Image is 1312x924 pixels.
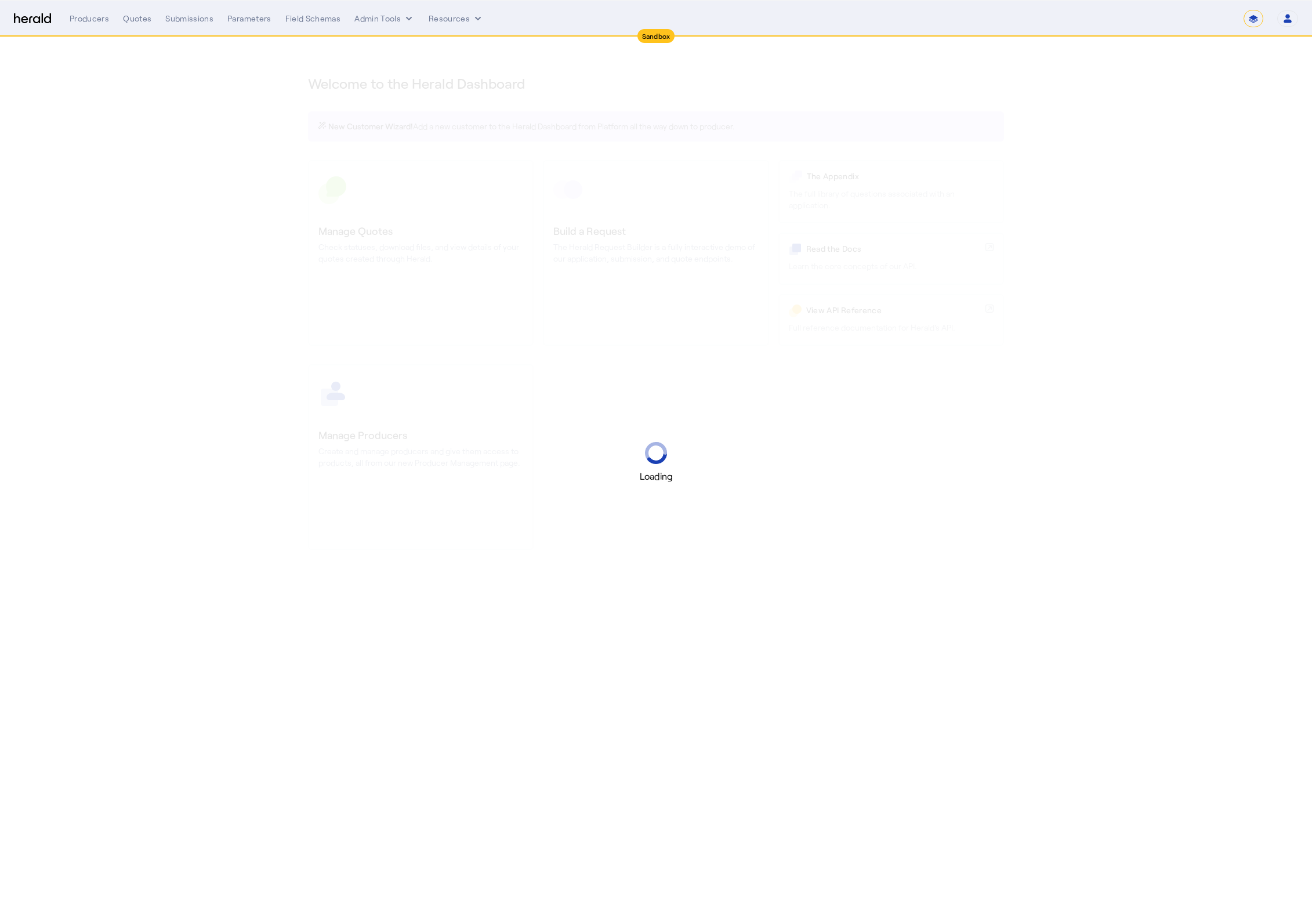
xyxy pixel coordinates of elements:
[637,29,675,43] div: Sandbox
[227,13,271,24] div: Parameters
[285,13,341,24] div: Field Schemas
[123,13,151,24] div: Quotes
[70,13,109,24] div: Producers
[429,13,484,24] button: Resources dropdown menu
[14,13,51,24] img: Herald Logo
[165,13,213,24] div: Submissions
[354,13,415,24] button: internal dropdown menu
